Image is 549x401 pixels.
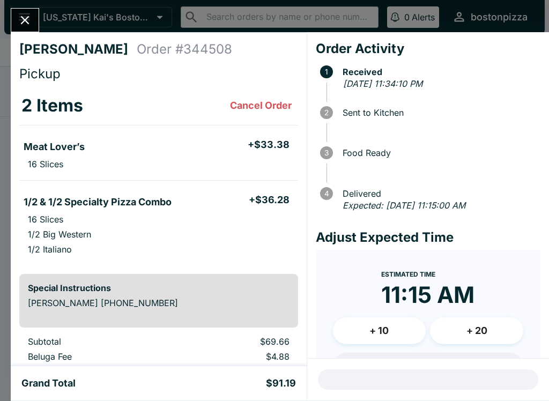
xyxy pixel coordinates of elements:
p: 1/2 Big Western [28,229,91,240]
table: orders table [19,86,298,265]
p: Subtotal [28,336,167,347]
span: Sent to Kitchen [337,108,540,117]
text: 3 [324,148,329,157]
p: 16 Slices [28,159,63,169]
h3: 2 Items [21,95,83,116]
p: $69.66 [184,336,289,347]
text: 4 [324,189,329,198]
h5: + $36.28 [249,194,290,206]
button: Cancel Order [226,95,296,116]
button: + 10 [333,317,426,344]
button: + 20 [430,317,523,344]
h4: Adjust Expected Time [316,229,540,246]
text: 2 [324,108,329,117]
h5: Meat Lover’s [24,140,85,153]
span: Estimated Time [381,270,435,278]
span: Food Ready [337,148,540,158]
p: 16 Slices [28,214,63,225]
em: [DATE] 11:34:10 PM [343,78,422,89]
span: Received [337,67,540,77]
h5: $91.19 [266,377,296,390]
button: Close [11,9,39,32]
p: Beluga Fee [28,351,167,362]
em: Expected: [DATE] 11:15:00 AM [343,200,465,211]
span: Delivered [337,189,540,198]
text: 1 [325,68,328,76]
h4: Order Activity [316,41,540,57]
h5: 1/2 & 1/2 Specialty Pizza Combo [24,196,172,209]
h5: + $33.38 [248,138,290,151]
h4: Order # 344508 [137,41,232,57]
h5: Grand Total [21,377,76,390]
time: 11:15 AM [381,281,474,309]
h4: [PERSON_NAME] [19,41,137,57]
span: Pickup [19,66,61,81]
h6: Special Instructions [28,283,290,293]
p: $4.88 [184,351,289,362]
p: [PERSON_NAME] [PHONE_NUMBER] [28,298,290,308]
p: 1/2 Italiano [28,244,72,255]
